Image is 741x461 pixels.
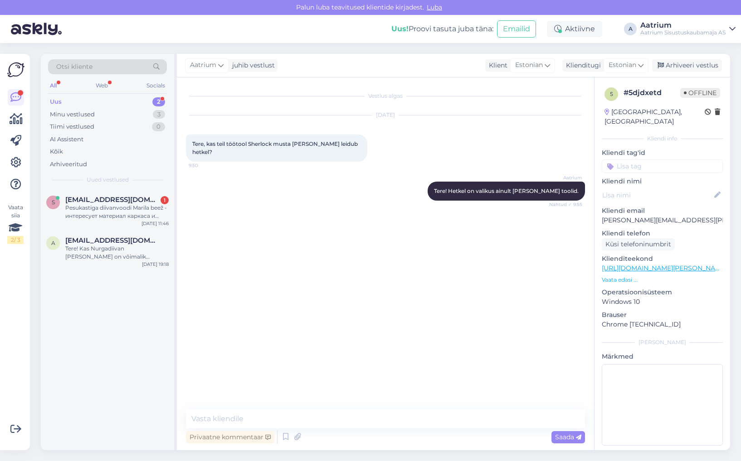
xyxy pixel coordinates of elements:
div: All [48,80,58,91]
div: [GEOGRAPHIC_DATA], [GEOGRAPHIC_DATA] [604,107,705,126]
div: 0 [152,122,165,131]
button: Emailid [497,20,536,38]
p: Brauser [602,310,723,320]
span: 5 [610,91,613,97]
b: Uus! [391,24,409,33]
div: Küsi telefoninumbrit [602,238,675,250]
div: Privaatne kommentaar [186,431,274,443]
div: [DATE] [186,111,585,119]
p: Operatsioonisüsteem [602,288,723,297]
span: Aatrium [548,174,582,181]
div: Proovi tasuta juba täna: [391,24,493,34]
div: AI Assistent [50,135,83,144]
div: Tere! Kas Nurgadiivan [PERSON_NAME] on võimalik internetist ka teist [PERSON_NAME] materjali tell... [65,245,169,261]
a: AatriumAatrium Sisustuskaubamaja AS [640,22,736,36]
div: Klient [485,61,507,70]
span: Estonian [515,60,543,70]
div: Vestlus algas [186,92,585,100]
div: # 5djdxetd [624,87,680,98]
div: juhib vestlust [229,61,275,70]
div: Pesukastiga diivanvoodi Marila beež - интересует материал каркаса и страна производителя [65,204,169,220]
span: Saada [555,433,581,441]
div: Uus [50,97,62,106]
span: Offline [680,88,720,98]
span: 9:50 [189,162,223,169]
div: Klienditugi [562,61,601,70]
div: 2 [152,97,165,106]
div: 1 [161,196,169,204]
span: Tere! Hetkel on valikus ainult [PERSON_NAME] toolid. [434,187,579,194]
span: Aatrium [190,60,216,70]
div: Web [94,80,110,91]
div: Kõik [50,147,63,156]
input: Lisa tag [602,159,723,173]
div: Tiimi vestlused [50,122,94,131]
span: svetlana_maxeemova@hotmail.com [65,196,160,204]
div: [DATE] 19:18 [142,261,169,268]
span: Luba [424,3,445,11]
a: [URL][DOMAIN_NAME][PERSON_NAME] [602,264,727,272]
div: [DATE] 11:46 [141,220,169,227]
div: Aatrium Sisustuskaubamaja AS [640,29,726,36]
p: Chrome [TECHNICAL_ID] [602,320,723,329]
span: Otsi kliente [56,62,93,72]
div: Aatrium [640,22,726,29]
p: Klienditeekond [602,254,723,264]
span: s [52,199,55,206]
div: Kliendi info [602,134,723,143]
span: Tere, kas teil töötool Sherlock musta [PERSON_NAME] leidub hetkel? [192,140,359,155]
p: Kliendi nimi [602,177,723,186]
p: Kliendi tag'id [602,148,723,158]
input: Lisa nimi [602,190,712,200]
div: Aktiivne [547,21,602,37]
div: 3 [153,110,165,119]
div: Arhiveeri vestlus [652,59,722,72]
span: Nähtud ✓ 9:55 [548,201,582,208]
p: Kliendi telefon [602,229,723,238]
p: Vaata edasi ... [602,276,723,284]
p: Windows 10 [602,297,723,307]
div: Vaata siia [7,203,24,244]
div: Minu vestlused [50,110,95,119]
div: Arhiveeritud [50,160,87,169]
span: a [51,240,55,246]
span: Estonian [609,60,636,70]
span: andryilusk@gmail.com [65,236,160,245]
p: Kliendi email [602,206,723,216]
div: 2 / 3 [7,236,24,244]
p: Märkmed [602,352,723,361]
p: [PERSON_NAME][EMAIL_ADDRESS][PERSON_NAME][DOMAIN_NAME] [602,216,723,225]
div: [PERSON_NAME] [602,338,723,346]
img: Askly Logo [7,61,24,78]
div: Socials [145,80,167,91]
span: Uued vestlused [87,176,129,184]
div: A [624,23,637,35]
